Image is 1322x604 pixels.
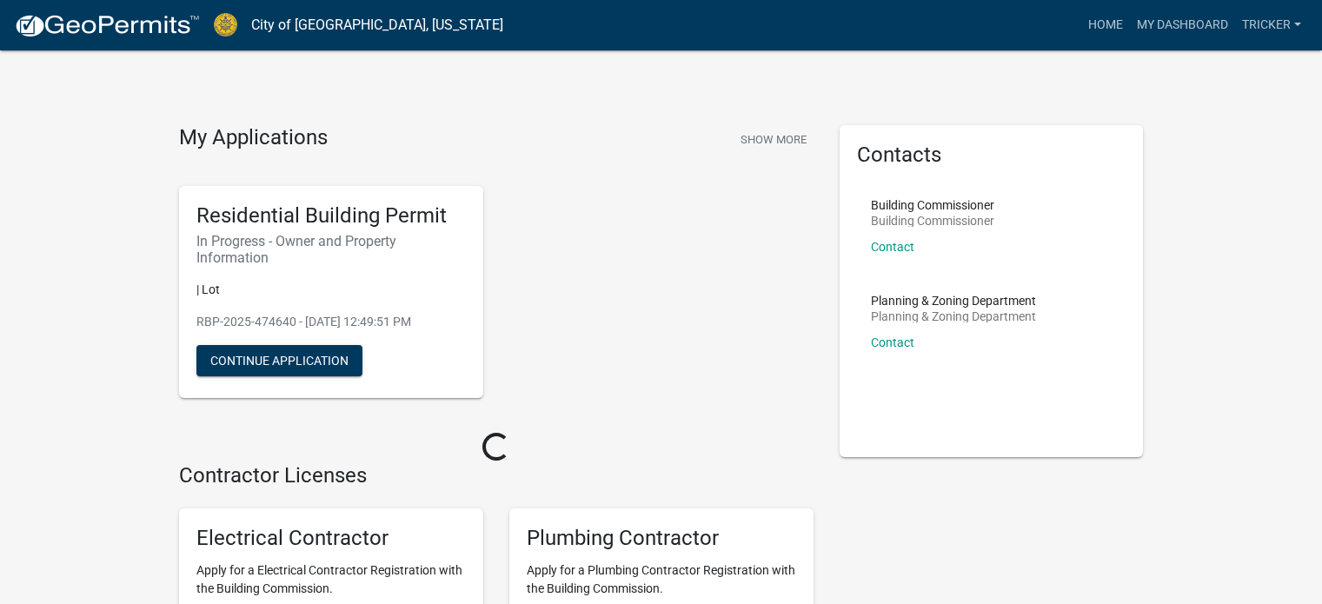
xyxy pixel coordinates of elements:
p: Planning & Zoning Department [871,310,1036,322]
h5: Residential Building Permit [196,203,466,229]
button: Show More [734,125,814,154]
p: | Lot [196,281,466,299]
img: City of Jeffersonville, Indiana [214,13,237,37]
h5: Contacts [857,143,1126,168]
h6: In Progress - Owner and Property Information [196,233,466,266]
p: Planning & Zoning Department [871,295,1036,307]
p: Building Commissioner [871,215,994,227]
a: City of [GEOGRAPHIC_DATA], [US_STATE] [251,10,503,40]
a: Tricker [1235,9,1308,42]
p: Apply for a Plumbing Contractor Registration with the Building Commission. [527,561,796,598]
button: Continue Application [196,345,362,376]
h5: Electrical Contractor [196,526,466,551]
a: Home [1081,9,1130,42]
p: RBP-2025-474640 - [DATE] 12:49:51 PM [196,313,466,331]
h5: Plumbing Contractor [527,526,796,551]
a: My Dashboard [1130,9,1235,42]
p: Apply for a Electrical Contractor Registration with the Building Commission. [196,561,466,598]
a: Contact [871,335,914,349]
h4: Contractor Licenses [179,463,814,488]
a: Contact [871,240,914,254]
p: Building Commissioner [871,199,994,211]
h4: My Applications [179,125,328,151]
